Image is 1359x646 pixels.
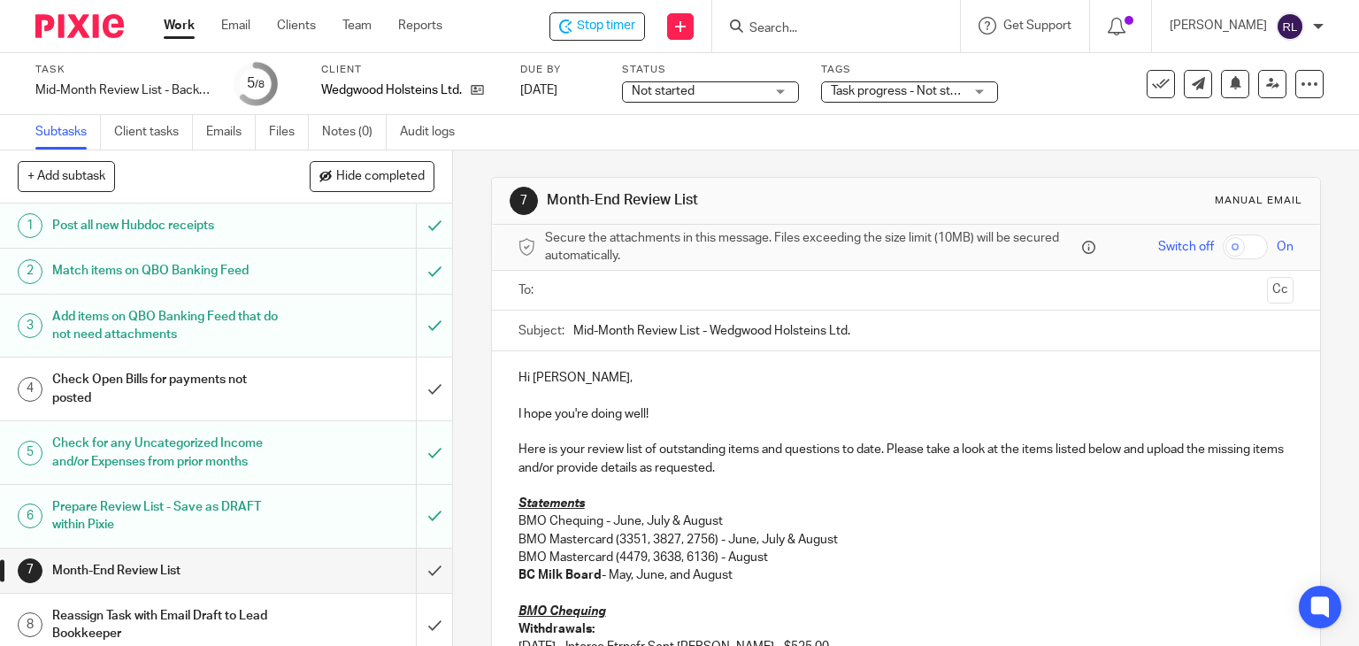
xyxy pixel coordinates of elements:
div: 6 [18,504,42,528]
button: Hide completed [310,161,434,191]
h1: Month-End Review List [52,558,283,584]
h1: Check Open Bills for payments not posted [52,366,283,411]
p: [PERSON_NAME] [1170,17,1267,35]
a: Reports [398,17,442,35]
img: Pixie [35,14,124,38]
span: Stop timer [577,17,635,35]
a: Emails [206,115,256,150]
span: On [1277,238,1294,256]
u: Statements [518,497,585,510]
label: Client [321,63,498,77]
span: Hide completed [336,170,425,184]
button: + Add subtask [18,161,115,191]
button: Cc [1267,277,1294,304]
div: 7 [510,187,538,215]
h1: Check for any Uncategorized Income and/or Expenses from prior months [52,430,283,475]
label: Subject: [518,322,564,340]
label: Due by [520,63,600,77]
label: To: [518,281,538,299]
h1: Prepare Review List - Save as DRAFT within Pixie [52,494,283,539]
div: Manual email [1215,194,1302,208]
h1: Post all new Hubdoc receipts [52,212,283,239]
a: Work [164,17,195,35]
span: Secure the attachments in this message. Files exceeding the size limit (10MB) will be secured aut... [545,229,1079,265]
p: BMO Mastercard (3351, 3827, 2756) - June, July & August [518,531,1294,549]
div: 5 [247,73,265,94]
h1: Match items on QBO Banking Feed [52,258,283,284]
div: 4 [18,377,42,402]
strong: Withdrawals: [518,623,595,635]
h1: Month-End Review List [547,191,943,210]
a: Team [342,17,372,35]
strong: BC Milk Board [518,569,602,581]
a: Subtasks [35,115,101,150]
label: Status [622,63,799,77]
a: Notes (0) [322,115,387,150]
p: Hi [PERSON_NAME], [518,369,1294,387]
p: Here is your review list of outstanding items and questions to date. Please take a look at the it... [518,441,1294,477]
span: Switch off [1158,238,1214,256]
a: Files [269,115,309,150]
u: BMO Chequing [518,605,606,618]
p: I hope you're doing well! [518,405,1294,423]
div: Wedgwood Holsteins Ltd. - Mid-Month Review List - Backup Bkpr - September [549,12,645,41]
a: Client tasks [114,115,193,150]
div: 8 [18,612,42,637]
p: - May, June, and August [518,566,1294,584]
input: Search [748,21,907,37]
h1: Add items on QBO Banking Feed that do not need attachments [52,304,283,349]
a: Clients [277,17,316,35]
div: 2 [18,259,42,284]
p: BMO Chequing - June, July & August [518,512,1294,530]
p: Wedgwood Holsteins Ltd. [321,81,462,99]
div: 7 [18,558,42,583]
span: Task progress - Not started + 1 [831,85,999,97]
div: 5 [18,441,42,465]
small: /8 [255,80,265,89]
div: 3 [18,313,42,338]
span: Not started [632,85,695,97]
div: Mid-Month Review List - Backup Bkpr - September [35,81,212,99]
span: [DATE] [520,84,557,96]
a: Email [221,17,250,35]
p: BMO Mastercard (4479, 3638, 6136) - August [518,549,1294,566]
img: svg%3E [1276,12,1304,41]
span: Get Support [1003,19,1071,32]
label: Tags [821,63,998,77]
label: Task [35,63,212,77]
div: 1 [18,213,42,238]
a: Audit logs [400,115,468,150]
